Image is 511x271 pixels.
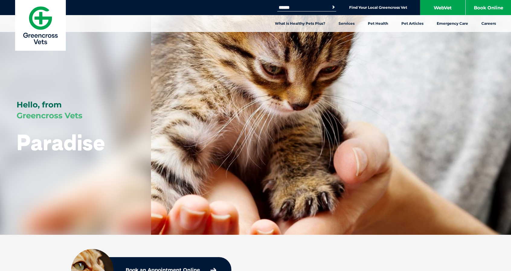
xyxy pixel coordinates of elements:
a: Find Your Local Greencross Vet [349,5,407,10]
button: Search [330,4,336,10]
a: Emergency Care [430,15,475,32]
a: Pet Articles [395,15,430,32]
a: Services [332,15,361,32]
span: Hello, from [17,100,62,110]
a: Pet Health [361,15,395,32]
span: Greencross Vets [17,111,82,120]
a: What is Healthy Pets Plus? [268,15,332,32]
a: Careers [475,15,503,32]
h1: Paradise [17,130,105,154]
